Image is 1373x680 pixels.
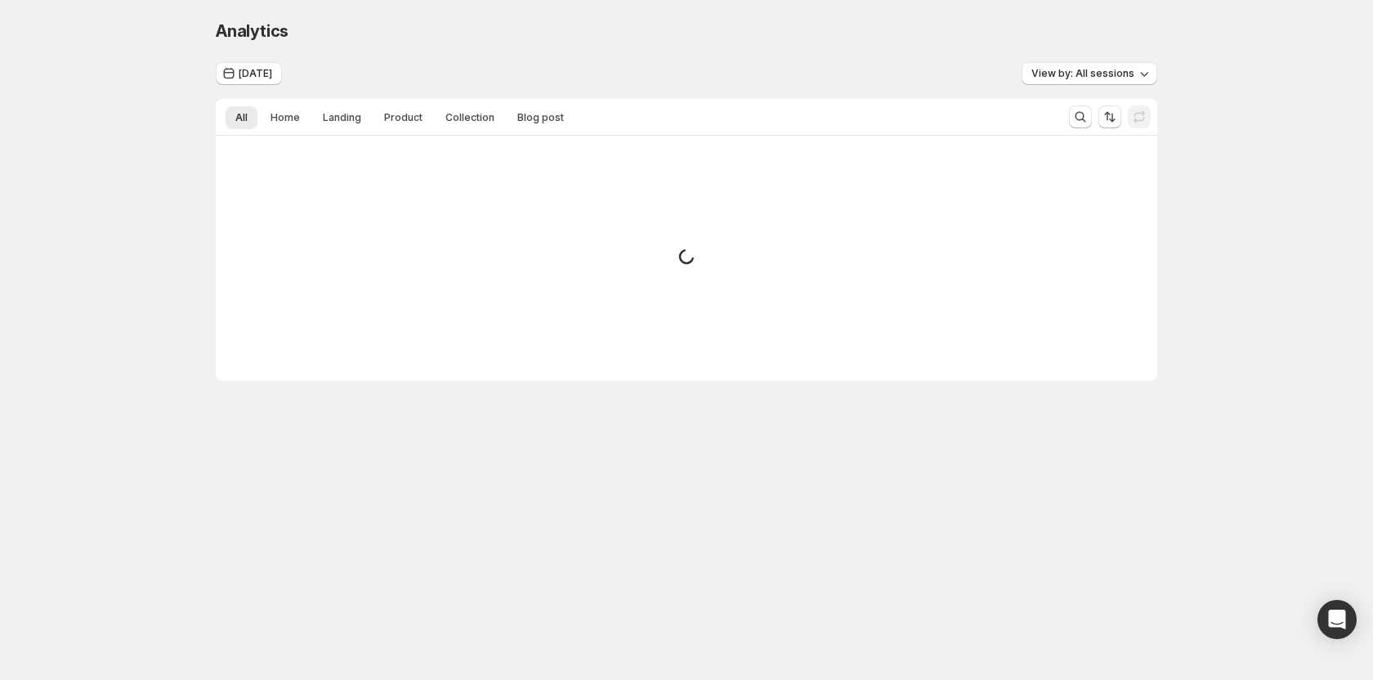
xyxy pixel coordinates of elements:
[1069,105,1092,128] button: Search and filter results
[517,111,564,124] span: Blog post
[216,62,282,85] button: [DATE]
[1031,67,1134,80] span: View by: All sessions
[235,111,248,124] span: All
[271,111,300,124] span: Home
[323,111,361,124] span: Landing
[216,21,288,41] span: Analytics
[1098,105,1121,128] button: Sort the results
[1022,62,1157,85] button: View by: All sessions
[384,111,423,124] span: Product
[1317,600,1357,639] div: Open Intercom Messenger
[239,67,272,80] span: [DATE]
[445,111,494,124] span: Collection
